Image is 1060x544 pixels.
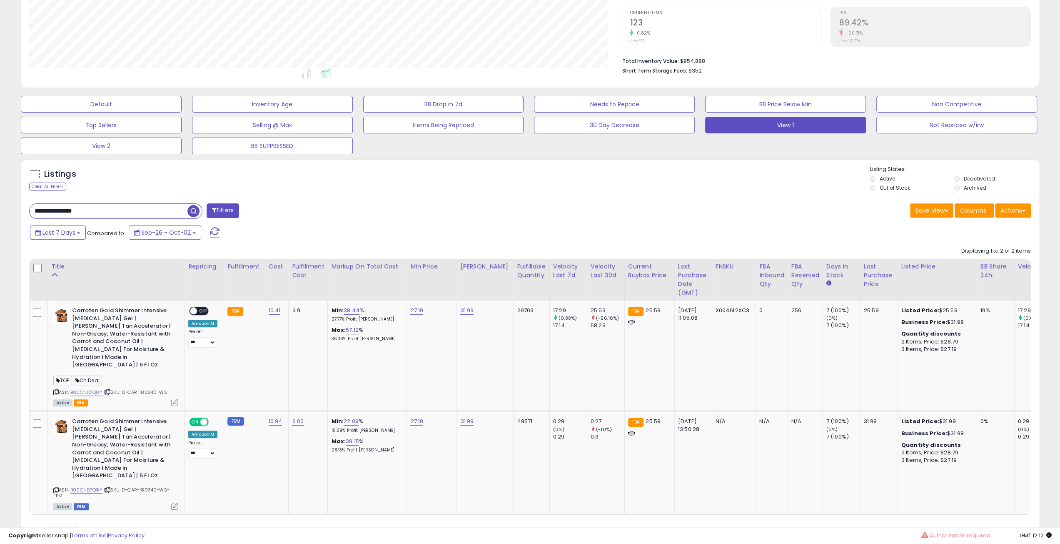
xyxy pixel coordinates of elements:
[197,308,210,315] span: OFF
[622,58,678,65] b: Total Inventory Value:
[188,329,217,348] div: Preset:
[292,307,321,314] div: 3.9
[227,307,243,316] small: FBA
[331,316,400,322] p: 27.77% Profit [PERSON_NAME]
[553,418,587,425] div: 0.29
[879,175,895,182] label: Active
[705,96,866,113] button: BB Price Below Min
[553,322,587,329] div: 17.14
[331,438,400,453] div: %
[630,38,644,43] small: Prev: 122
[876,117,1037,133] button: Not Repriced w/inv
[410,262,453,271] div: Min Price
[51,262,181,271] div: Title
[901,441,961,449] b: Quantity discounts
[74,399,88,406] span: FBA
[980,262,1011,280] div: BB Share 24h.
[553,262,584,280] div: Velocity Last 7d
[646,306,661,314] span: 25.59
[759,262,784,288] div: FBA inbound Qty
[843,30,863,36] small: -20.71%
[864,418,891,425] div: 31.99
[35,526,95,534] span: Show: entries
[864,307,891,314] div: 25.59
[1018,418,1052,425] div: 0.29
[331,262,403,271] div: Markup on Total Cost
[1023,315,1042,321] small: (0.88%)
[553,426,565,433] small: (0%)
[678,307,706,322] div: [DATE] 11:05:08
[901,417,939,425] b: Listed Price:
[1020,531,1052,539] span: 2025-10-10 12:12 GMT
[192,96,353,113] button: Inventory Age
[331,447,400,453] p: 28.13% Profit [PERSON_NAME]
[901,307,970,314] div: $25.59
[331,417,344,425] b: Min:
[30,226,86,240] button: Last 7 Days
[901,306,939,314] b: Listed Price:
[269,417,282,426] a: 10.94
[870,165,1039,173] p: Listing States:
[630,18,821,29] h2: 123
[292,417,304,426] a: 6.00
[108,531,145,539] a: Privacy Policy
[634,30,650,36] small: 0.82%
[901,456,970,464] div: 3 Items, Price: $27.19
[826,262,857,280] div: Days In Stock
[553,433,587,441] div: 0.29
[839,11,1030,15] span: ROI
[269,262,285,271] div: Cost
[622,55,1025,65] li: $854,888
[331,326,346,334] b: Max:
[344,417,359,426] a: 22.09
[791,418,816,425] div: N/A
[591,418,624,425] div: 0.27
[53,503,72,510] span: All listings currently available for purchase on Amazon
[961,247,1031,255] div: Displaying 1 to 2 of 2 items
[1018,307,1052,314] div: 17.29
[517,262,546,280] div: Fulfillable Quantity
[192,138,353,154] button: BB SUPPRESSED
[410,306,423,315] a: 27.19
[331,437,346,445] b: Max:
[53,307,70,323] img: 41Ze8-PCp9L._SL40_.jpg
[534,96,695,113] button: Needs to Reprice
[964,184,986,191] label: Archived
[826,315,838,321] small: (0%)
[71,531,107,539] a: Terms of Use
[87,229,125,237] span: Compared to:
[188,320,217,327] div: Amazon AI
[207,203,239,218] button: Filters
[73,376,102,385] span: On Deal
[21,96,182,113] button: Default
[1018,433,1052,441] div: 0.29
[8,531,39,539] strong: Copyright
[628,307,643,316] small: FBA
[363,96,524,113] button: BB Drop in 7d
[344,306,359,315] a: 38.44
[591,433,624,441] div: 0.3
[553,307,587,314] div: 17.29
[363,117,524,133] button: Items Being Repriced
[534,117,695,133] button: 30 Day Decrease
[21,117,182,133] button: Top Sellers
[460,417,474,426] a: 31.99
[72,307,173,371] b: Carroten Gold Shimmer Intensive [MEDICAL_DATA] Gel | [PERSON_NAME] Tan Accelerator | Non-Greasy, ...
[292,262,324,280] div: Fulfillment Cost
[901,346,970,353] div: 3 Items, Price: $27.19
[901,429,947,437] b: Business Price:
[188,440,217,459] div: Preset:
[129,226,201,240] button: Sep-26 - Oct-02
[331,428,400,434] p: 18.09% Profit [PERSON_NAME]
[716,418,750,425] div: N/A
[517,418,543,425] div: 49571
[678,418,706,433] div: [DATE] 13:50:28
[826,307,860,314] div: 7 (100%)
[628,418,643,427] small: FBA
[559,315,577,321] small: (0.88%)
[53,418,178,509] div: ASIN:
[1018,322,1052,329] div: 17.14
[864,262,894,288] div: Last Purchase Price
[44,168,76,180] h5: Listings
[188,262,220,271] div: Repricing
